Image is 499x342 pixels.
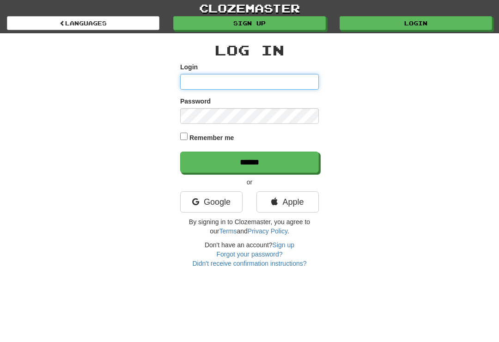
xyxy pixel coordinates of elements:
label: Password [180,97,211,106]
h2: Log In [180,43,319,58]
a: Apple [256,191,319,213]
a: Terms [219,227,237,235]
a: Sign up [173,16,326,30]
a: Sign up [273,241,294,249]
label: Login [180,62,198,72]
div: Don't have an account? [180,240,319,268]
a: Privacy Policy [248,227,287,235]
a: Didn't receive confirmation instructions? [192,260,306,267]
a: Forgot your password? [216,250,282,258]
p: or [180,177,319,187]
a: Login [340,16,492,30]
a: Languages [7,16,159,30]
p: By signing in to Clozemaster, you agree to our and . [180,217,319,236]
label: Remember me [189,133,234,142]
a: Google [180,191,243,213]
